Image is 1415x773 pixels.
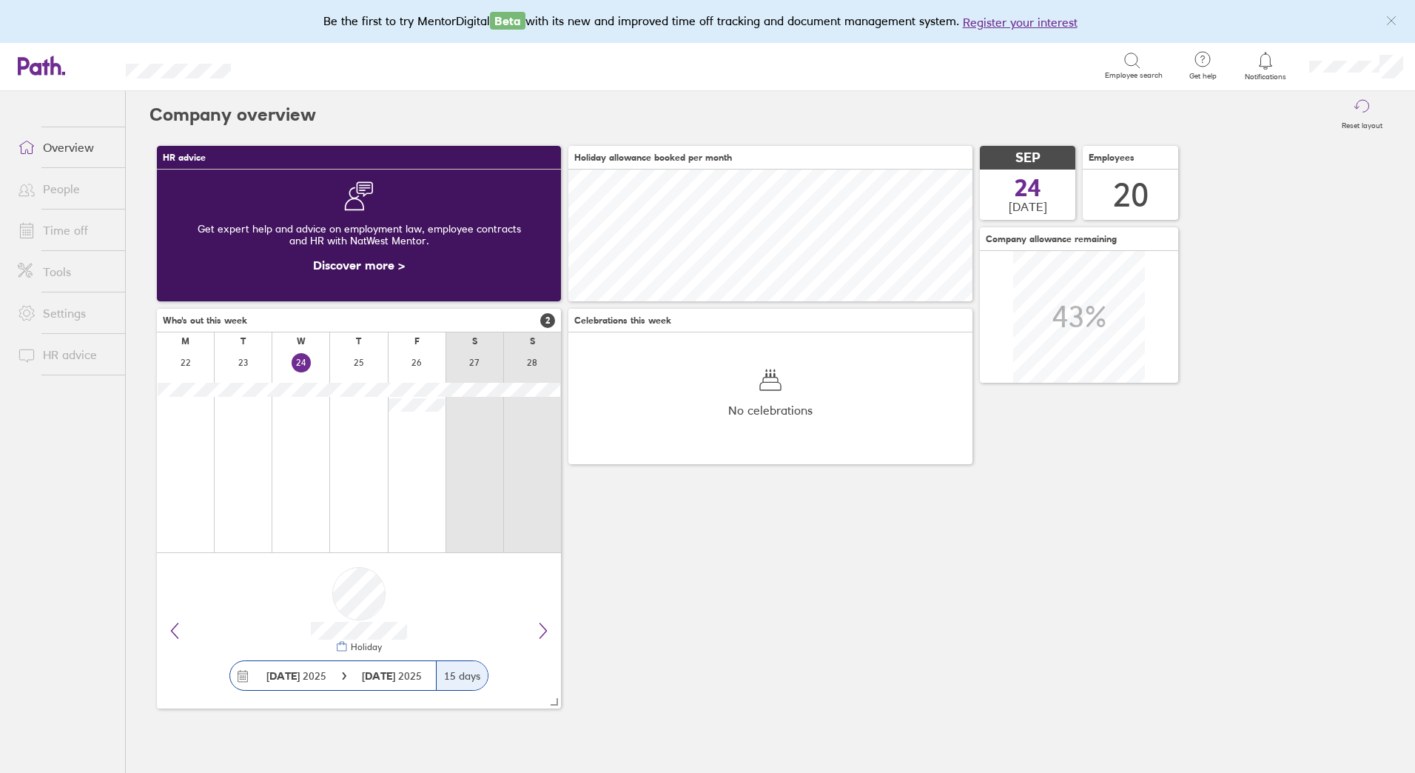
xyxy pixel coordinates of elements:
strong: [DATE] [362,669,398,683]
span: Holiday allowance booked per month [574,153,732,163]
span: [DATE] [1009,200,1047,213]
span: Employees [1089,153,1135,163]
a: Discover more > [313,258,405,272]
h2: Company overview [149,91,316,138]
a: Overview [6,133,125,162]
strong: [DATE] [266,669,300,683]
a: People [6,174,125,204]
span: 2025 [362,670,422,682]
span: Notifications [1242,73,1290,81]
span: Employee search [1105,71,1163,80]
a: Time off [6,215,125,245]
div: T [241,336,246,347]
span: Who's out this week [163,315,247,326]
span: 2 [540,313,555,328]
div: F [414,336,420,347]
span: Company allowance remaining [986,234,1117,244]
button: Reset layout [1333,91,1391,138]
a: Notifications [1242,50,1290,81]
div: Be the first to try MentorDigital with its new and improved time off tracking and document manage... [323,12,1092,31]
div: Holiday [348,642,382,652]
span: HR advice [163,153,206,163]
div: Get expert help and advice on employment law, employee contracts and HR with NatWest Mentor. [169,211,549,258]
span: SEP [1015,150,1041,166]
span: 2025 [266,670,326,682]
div: S [472,336,477,347]
div: S [530,336,535,347]
span: Beta [490,12,525,30]
div: T [356,336,361,347]
a: Tools [6,257,125,287]
div: 15 days [436,661,488,690]
div: W [297,336,306,347]
span: No celebrations [728,404,813,417]
a: Settings [6,298,125,328]
label: Reset layout [1333,117,1391,130]
span: 24 [1015,176,1041,200]
div: 20 [1113,176,1149,214]
a: HR advice [6,340,125,369]
div: Search [271,58,309,72]
span: Get help [1179,72,1227,81]
div: M [181,336,189,347]
button: Register your interest [963,13,1078,31]
span: Celebrations this week [574,315,671,326]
